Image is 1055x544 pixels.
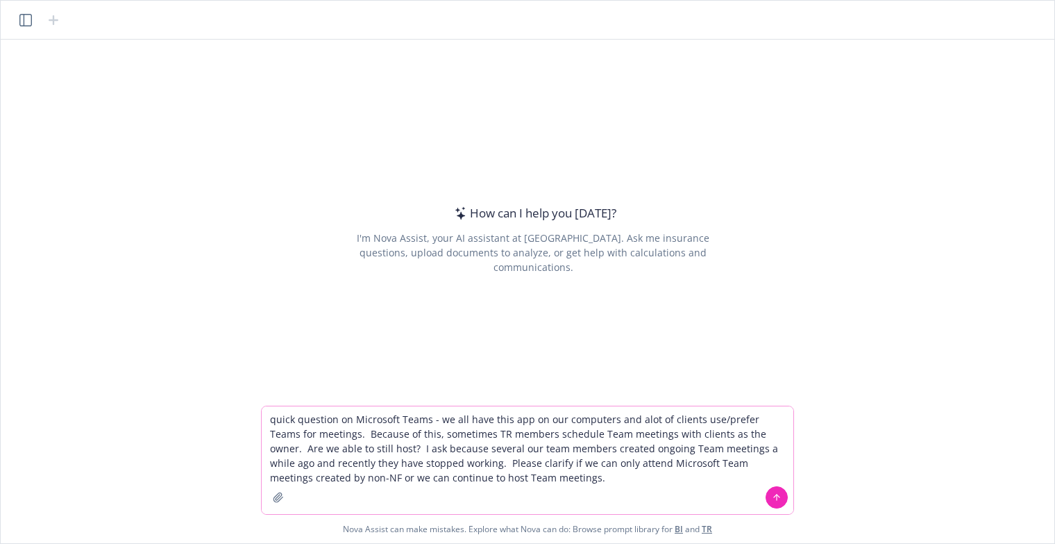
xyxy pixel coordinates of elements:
[675,523,683,535] a: BI
[337,231,728,274] div: I'm Nova Assist, your AI assistant at [GEOGRAPHIC_DATA]. Ask me insurance questions, upload docum...
[702,523,712,535] a: TR
[262,406,793,514] textarea: quick question on Microsoft Teams - we all have this app on our computers and alot of clients use...
[450,204,616,222] div: How can I help you [DATE]?
[343,515,712,543] span: Nova Assist can make mistakes. Explore what Nova can do: Browse prompt library for and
